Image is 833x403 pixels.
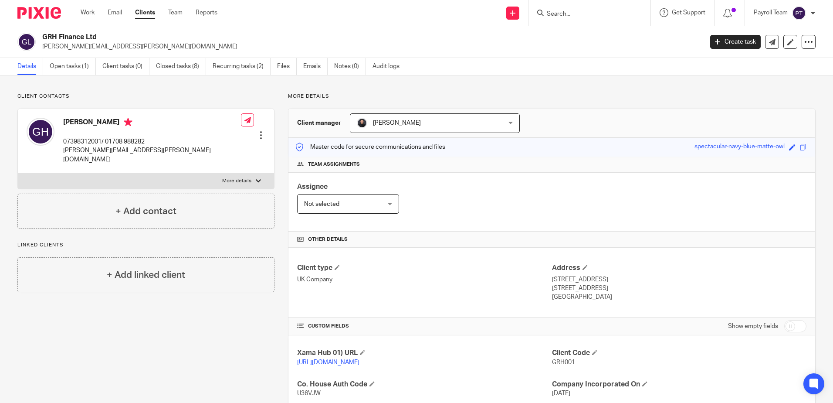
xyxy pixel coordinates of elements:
[297,359,359,365] a: [URL][DOMAIN_NAME]
[710,35,761,49] a: Create task
[308,161,360,168] span: Team assignments
[552,284,806,293] p: [STREET_ADDRESS]
[17,7,61,19] img: Pixie
[107,268,185,282] h4: + Add linked client
[297,263,552,273] h4: Client type
[372,58,406,75] a: Audit logs
[42,42,697,51] p: [PERSON_NAME][EMAIL_ADDRESS][PERSON_NAME][DOMAIN_NAME]
[728,322,778,331] label: Show empty fields
[135,8,155,17] a: Clients
[754,8,788,17] p: Payroll Team
[694,142,785,152] div: spectacular-navy-blue-matte-owl
[552,359,575,365] span: GRH001
[297,348,552,358] h4: Xama Hub 01) URL
[297,183,328,190] span: Assignee
[295,143,445,151] p: Master code for secure communications and files
[50,58,96,75] a: Open tasks (1)
[552,263,806,273] h4: Address
[115,205,176,218] h4: + Add contact
[552,348,806,358] h4: Client Code
[552,275,806,284] p: [STREET_ADDRESS]
[277,58,297,75] a: Files
[288,93,816,100] p: More details
[17,58,43,75] a: Details
[552,380,806,389] h4: Company Incorporated On
[63,118,241,129] h4: [PERSON_NAME]
[297,119,341,127] h3: Client manager
[297,390,321,396] span: U36VJW
[373,120,421,126] span: [PERSON_NAME]
[17,93,274,100] p: Client contacts
[552,390,570,396] span: [DATE]
[168,8,183,17] a: Team
[357,118,367,128] img: My%20Photo.jpg
[222,178,251,184] p: More details
[308,236,348,243] span: Other details
[63,137,241,146] p: 07398312001/ 01708 988282
[303,58,328,75] a: Emails
[792,6,806,20] img: svg%3E
[124,118,132,126] i: Primary
[27,118,54,146] img: svg%3E
[546,10,624,18] input: Search
[102,58,149,75] a: Client tasks (0)
[334,58,366,75] a: Notes (0)
[297,323,552,330] h4: CUSTOM FIELDS
[552,293,806,301] p: [GEOGRAPHIC_DATA]
[81,8,95,17] a: Work
[297,380,552,389] h4: Co. House Auth Code
[213,58,271,75] a: Recurring tasks (2)
[42,33,566,42] h2: GRH Finance Ltd
[63,146,241,164] p: [PERSON_NAME][EMAIL_ADDRESS][PERSON_NAME][DOMAIN_NAME]
[108,8,122,17] a: Email
[156,58,206,75] a: Closed tasks (8)
[17,242,274,249] p: Linked clients
[297,275,552,284] p: UK Company
[196,8,217,17] a: Reports
[672,10,705,16] span: Get Support
[17,33,36,51] img: svg%3E
[304,201,339,207] span: Not selected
